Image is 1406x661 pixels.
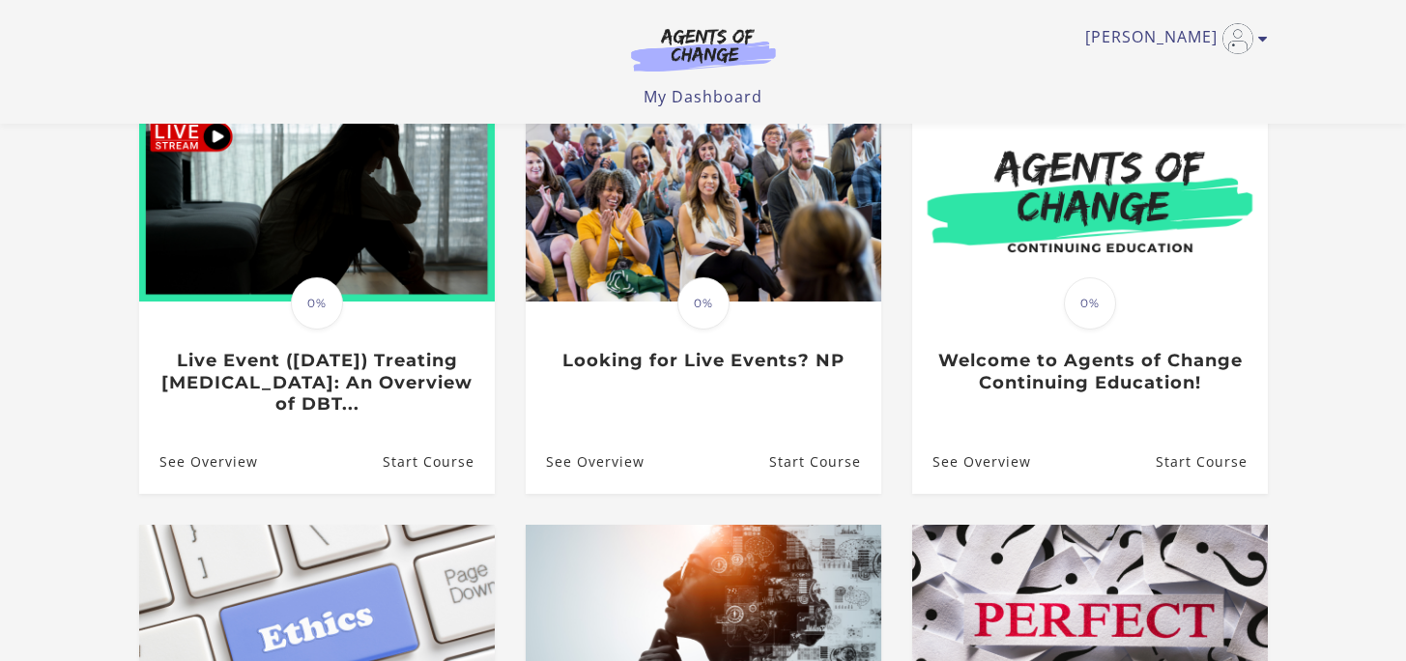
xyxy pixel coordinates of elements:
[912,431,1031,494] a: Welcome to Agents of Change Continuing Education!: See Overview
[1064,277,1116,330] span: 0%
[768,431,880,494] a: Looking for Live Events? NP: Resume Course
[933,350,1247,393] h3: Welcome to Agents of Change Continuing Education!
[546,350,860,372] h3: Looking for Live Events? NP
[677,277,730,330] span: 0%
[159,350,473,416] h3: Live Event ([DATE]) Treating [MEDICAL_DATA]: An Overview of DBT...
[526,431,645,494] a: Looking for Live Events? NP: See Overview
[611,27,796,72] img: Agents of Change Logo
[291,277,343,330] span: 0%
[1155,431,1267,494] a: Welcome to Agents of Change Continuing Education!: Resume Course
[139,431,258,494] a: Live Event (8/22/25) Treating Anxiety Disorders: An Overview of DBT...: See Overview
[382,431,494,494] a: Live Event (8/22/25) Treating Anxiety Disorders: An Overview of DBT...: Resume Course
[1085,23,1258,54] a: Toggle menu
[644,86,762,107] a: My Dashboard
